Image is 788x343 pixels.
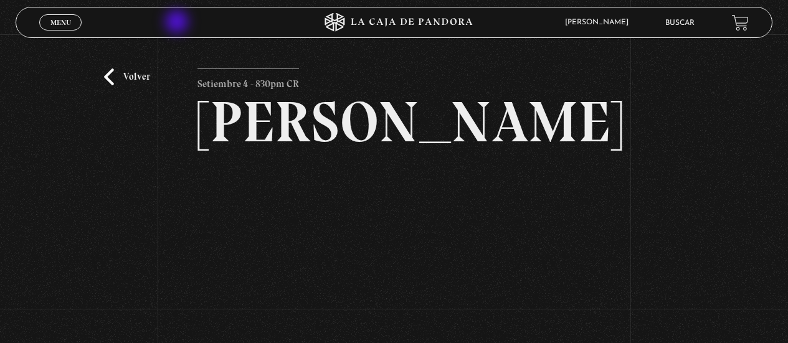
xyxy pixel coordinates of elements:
a: View your shopping cart [732,14,749,31]
p: Setiembre 4 - 830pm CR [197,68,299,93]
span: [PERSON_NAME] [559,19,641,26]
span: Menu [50,19,71,26]
h2: [PERSON_NAME] [197,93,591,151]
a: Buscar [665,19,695,27]
span: Cerrar [46,29,75,38]
a: Volver [104,68,150,85]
